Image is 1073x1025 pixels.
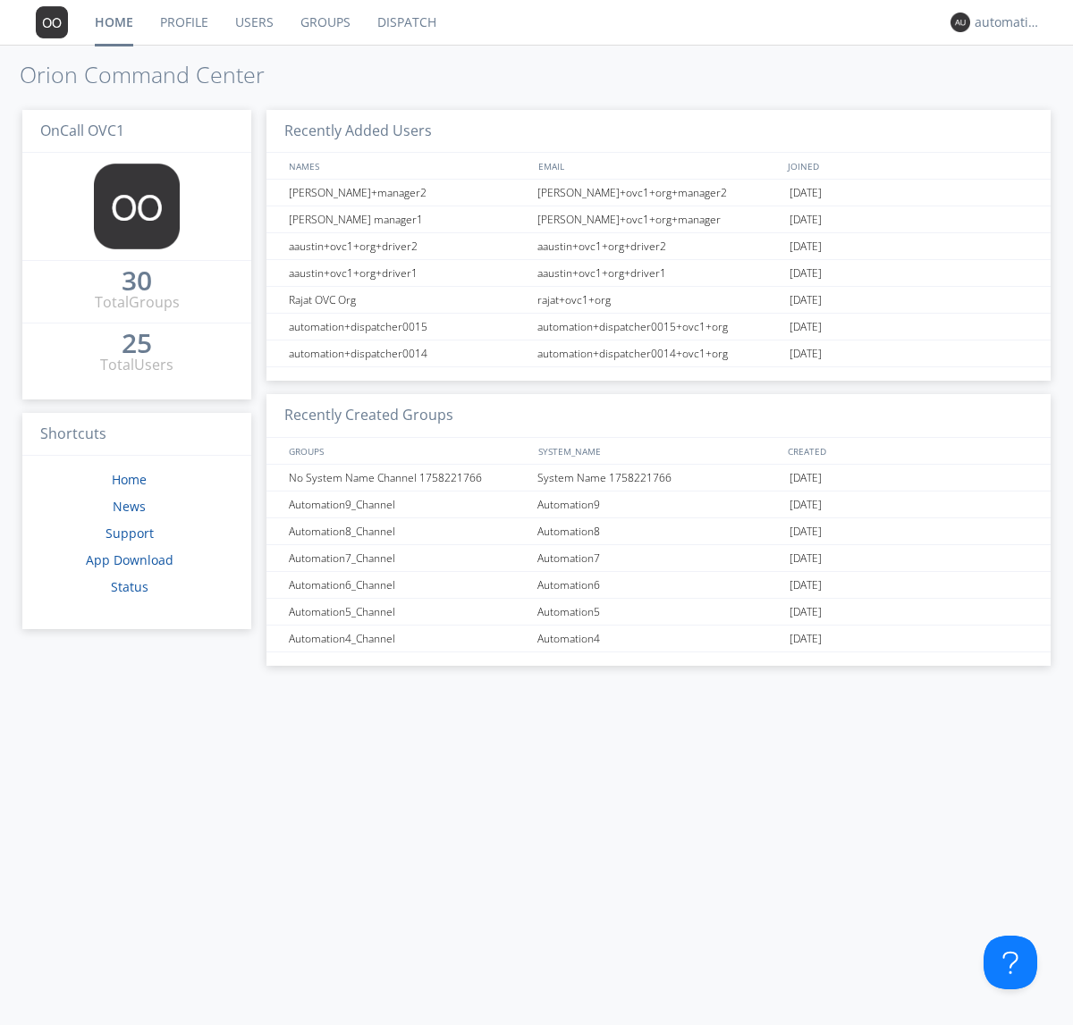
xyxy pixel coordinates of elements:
[266,287,1051,314] a: Rajat OVC Orgrajat+ovc1+org[DATE]
[790,314,822,340] span: [DATE]
[266,110,1051,154] h3: Recently Added Users
[111,578,148,595] a: Status
[533,518,785,544] div: Automation8
[266,314,1051,340] a: automation+dispatcher0015automation+dispatcher0015+ovc1+org[DATE]
[533,233,785,259] div: aaustin+ovc1+org+driver2
[284,572,532,598] div: Automation6_Channel
[790,287,822,314] span: [DATE]
[790,518,822,545] span: [DATE]
[284,206,532,232] div: [PERSON_NAME] manager1
[284,465,532,491] div: No System Name Channel 1758221766
[95,292,180,313] div: Total Groups
[113,498,146,515] a: News
[22,413,251,457] h3: Shortcuts
[284,314,532,340] div: automation+dispatcher0015
[122,334,152,352] div: 25
[790,572,822,599] span: [DATE]
[790,260,822,287] span: [DATE]
[533,545,785,571] div: Automation7
[266,491,1051,518] a: Automation9_ChannelAutomation9[DATE]
[284,545,532,571] div: Automation7_Channel
[790,206,822,233] span: [DATE]
[284,491,532,517] div: Automation9_Channel
[284,599,532,625] div: Automation5_Channel
[790,599,822,626] span: [DATE]
[533,180,785,206] div: [PERSON_NAME]+ovc1+org+manager2
[266,545,1051,572] a: Automation7_ChannelAutomation7[DATE]
[790,233,822,260] span: [DATE]
[122,272,152,292] a: 30
[533,287,785,313] div: rajat+ovc1+org
[533,206,785,232] div: [PERSON_NAME]+ovc1+org+manager
[284,233,532,259] div: aaustin+ovc1+org+driver2
[284,153,529,179] div: NAMES
[533,340,785,366] div: automation+dispatcher0014+ovc1+org
[533,599,785,625] div: Automation5
[94,164,180,249] img: 373638.png
[266,394,1051,438] h3: Recently Created Groups
[266,465,1051,491] a: No System Name Channel 1758221766System Name 1758221766[DATE]
[790,626,822,652] span: [DATE]
[790,545,822,572] span: [DATE]
[790,180,822,206] span: [DATE]
[106,525,154,542] a: Support
[533,572,785,598] div: Automation6
[266,340,1051,367] a: automation+dispatcher0014automation+dispatcher0014+ovc1+org[DATE]
[266,599,1051,626] a: Automation5_ChannelAutomation5[DATE]
[950,13,970,32] img: 373638.png
[36,6,68,38] img: 373638.png
[284,626,532,651] div: Automation4_Channel
[783,438,1034,464] div: CREATED
[533,491,785,517] div: Automation9
[790,340,822,367] span: [DATE]
[86,551,173,568] a: App Download
[266,572,1051,599] a: Automation6_ChannelAutomation6[DATE]
[984,936,1037,989] iframe: Toggle Customer Support
[284,340,532,366] div: automation+dispatcher0014
[284,438,529,464] div: GROUPS
[284,518,532,544] div: Automation8_Channel
[284,287,532,313] div: Rajat OVC Org
[112,471,147,488] a: Home
[534,438,783,464] div: SYSTEM_NAME
[284,260,532,286] div: aaustin+ovc1+org+driver1
[533,465,785,491] div: System Name 1758221766
[266,260,1051,287] a: aaustin+ovc1+org+driver1aaustin+ovc1+org+driver1[DATE]
[533,260,785,286] div: aaustin+ovc1+org+driver1
[534,153,783,179] div: EMAIL
[266,233,1051,260] a: aaustin+ovc1+org+driver2aaustin+ovc1+org+driver2[DATE]
[266,626,1051,652] a: Automation4_ChannelAutomation4[DATE]
[975,13,1042,31] div: automation+dispatcher0014
[40,121,124,140] span: OnCall OVC1
[266,180,1051,206] a: [PERSON_NAME]+manager2[PERSON_NAME]+ovc1+org+manager2[DATE]
[790,491,822,518] span: [DATE]
[100,355,173,375] div: Total Users
[533,314,785,340] div: automation+dispatcher0015+ovc1+org
[284,180,532,206] div: [PERSON_NAME]+manager2
[790,465,822,491] span: [DATE]
[122,334,152,355] a: 25
[533,626,785,651] div: Automation4
[122,272,152,290] div: 30
[266,518,1051,545] a: Automation8_ChannelAutomation8[DATE]
[783,153,1034,179] div: JOINED
[266,206,1051,233] a: [PERSON_NAME] manager1[PERSON_NAME]+ovc1+org+manager[DATE]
